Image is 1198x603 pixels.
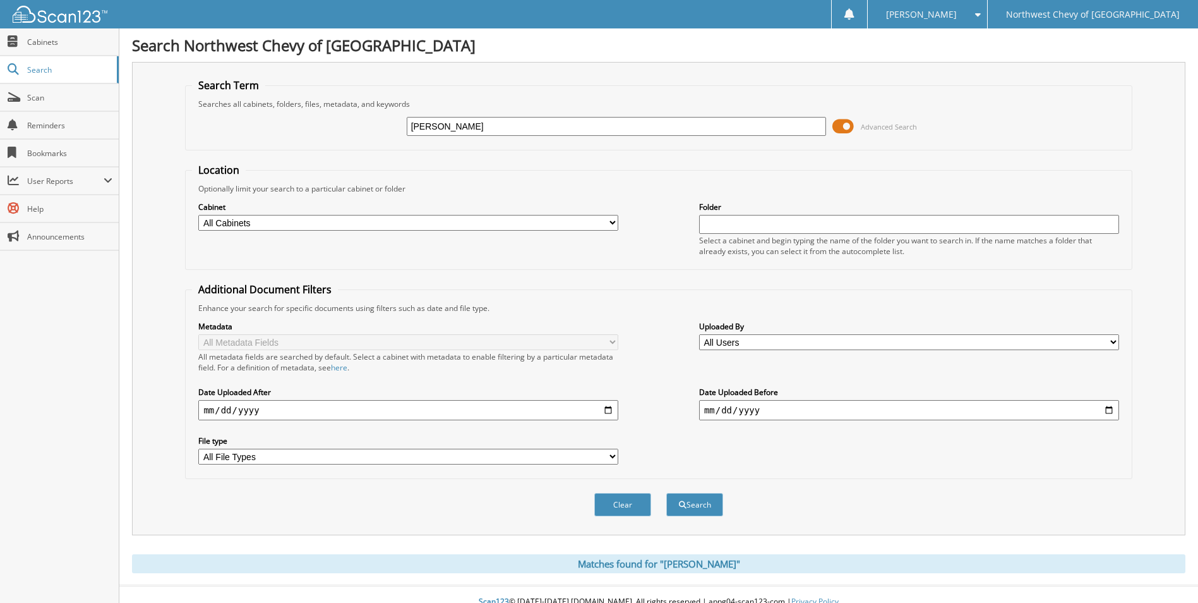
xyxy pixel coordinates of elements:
span: Bookmarks [27,148,112,159]
label: Date Uploaded Before [699,387,1119,398]
label: Uploaded By [699,321,1119,332]
div: Matches found for "[PERSON_NAME]" [132,554,1185,573]
span: [PERSON_NAME] [886,11,957,18]
a: here [331,362,347,373]
h1: Search Northwest Chevy of [GEOGRAPHIC_DATA] [132,35,1185,56]
div: Searches all cabinets, folders, files, metadata, and keywords [192,99,1125,109]
span: Search [27,64,111,75]
button: Clear [594,493,651,516]
div: Optionally limit your search to a particular cabinet or folder [192,183,1125,194]
label: File type [198,435,618,446]
button: Search [666,493,723,516]
span: User Reports [27,176,104,186]
div: Select a cabinet and begin typing the name of the folder you want to search in. If the name match... [699,235,1119,257]
div: All metadata fields are searched by default. Select a cabinet with metadata to enable filtering b... [198,351,618,373]
span: Scan [27,92,112,103]
span: Northwest Chevy of [GEOGRAPHIC_DATA] [1006,11,1180,18]
span: Reminders [27,120,112,131]
span: Cabinets [27,37,112,47]
input: end [699,400,1119,420]
label: Folder [699,202,1119,212]
label: Cabinet [198,202,618,212]
input: start [198,400,618,420]
span: Announcements [27,231,112,242]
img: scan123-logo-white.svg [13,6,107,23]
legend: Additional Document Filters [192,283,338,296]
legend: Search Term [192,78,265,92]
label: Date Uploaded After [198,387,618,398]
span: Help [27,204,112,214]
legend: Location [192,163,246,177]
div: Enhance your search for specific documents using filters such as date and file type. [192,303,1125,314]
span: Advanced Search [861,122,917,131]
label: Metadata [198,321,618,332]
